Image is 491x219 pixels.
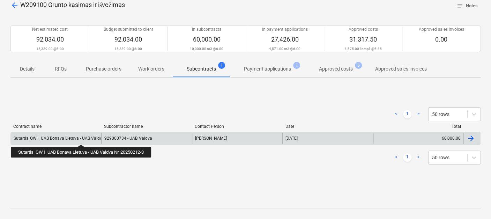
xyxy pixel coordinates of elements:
span: Notes [457,2,478,10]
iframe: Chat Widget [456,185,491,219]
p: 4,575.00 kompl. @ 6.85 [344,46,381,51]
span: 92,034.00 [114,36,142,43]
a: Previous page [392,110,400,118]
div: Total [376,124,461,129]
p: Net estimated cost [32,27,68,32]
div: 60,000.00 [373,133,463,144]
div: [PERSON_NAME] [192,133,282,144]
p: 15,339.00 @ 6.00 [36,46,64,51]
p: Approved costs [319,65,353,73]
p: Work orders [138,65,164,73]
div: 929000734 - UAB Vaidva [101,133,192,144]
p: 4,571.00 m3 @ 6.00 [269,46,300,51]
p: Purchase orders [86,65,121,73]
div: [DATE] [285,136,298,141]
p: 10,000.00 m3 @ 6.00 [190,46,223,51]
p: Budget submitted to client [104,27,153,32]
a: Next page [414,110,423,118]
div: Sutartis_GW1_UAB Bonava Lietuva - UAB Vaidva Nr. 20250212-3 [14,136,135,141]
p: Subcontracts [187,65,216,73]
div: Contract name [13,124,98,129]
div: Date [285,124,370,129]
span: arrow_back [10,1,19,9]
a: Page 1 is your current page [403,153,411,162]
p: In subcontracts [192,27,221,32]
span: 31,317.50 [349,36,377,43]
div: Subcontractor name [104,124,189,129]
span: 60,000.00 [193,36,220,43]
div: Contact Person [195,124,280,129]
span: 5 [355,62,362,69]
a: Next page [414,153,423,162]
p: Approved sales invoices [418,27,464,32]
p: RFQs [52,65,69,73]
p: 15,339.00 @ 6.00 [114,46,142,51]
a: Previous page [392,153,400,162]
span: W209100 Grunto kasimas ir išvežimas [20,1,125,8]
span: 1 [218,62,225,69]
span: 0.00 [435,36,447,43]
button: Notes [454,1,481,12]
p: Payment applications [244,65,291,73]
p: Details [19,65,36,73]
span: 1 [293,62,300,69]
p: In payment applications [262,27,308,32]
p: Approved sales invoices [375,65,427,73]
span: 92,034.00 [36,36,64,43]
a: Page 1 is your current page [403,110,411,118]
span: 27,426.00 [271,36,299,43]
span: notes [457,3,463,9]
p: Approved costs [348,27,378,32]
